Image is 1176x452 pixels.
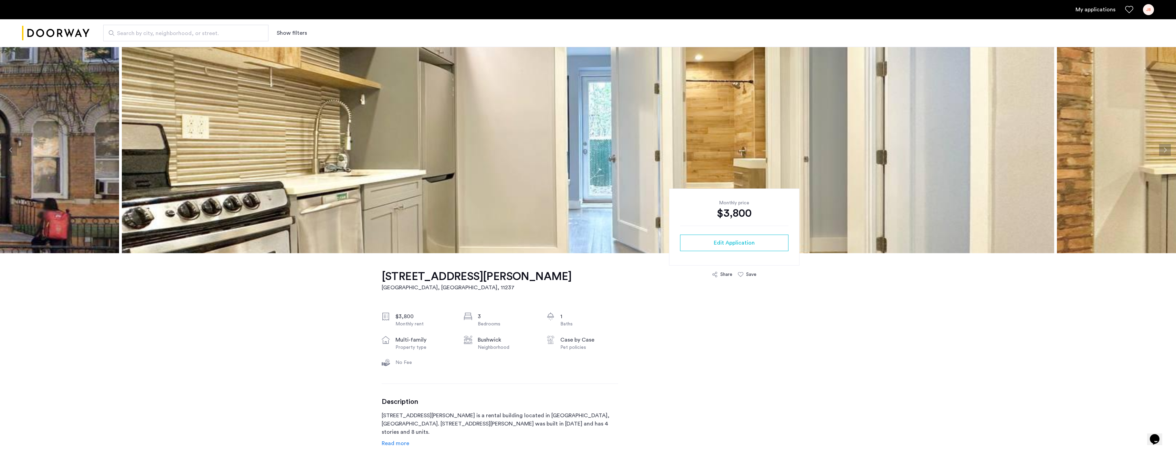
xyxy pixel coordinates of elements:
span: Search by city, neighborhood, or street. [117,29,249,37]
div: Save [746,271,756,278]
a: Cazamio logo [22,20,89,46]
div: Baths [560,321,618,327]
a: Favorites [1125,6,1133,14]
h1: [STREET_ADDRESS][PERSON_NAME] [382,270,572,283]
button: button [680,235,788,251]
div: Pet policies [560,344,618,351]
img: apartment [122,47,1054,253]
h3: Description [382,398,618,406]
a: [STREET_ADDRESS][PERSON_NAME][GEOGRAPHIC_DATA], [GEOGRAPHIC_DATA], 11237 [382,270,572,292]
div: Share [720,271,732,278]
div: Monthly price [680,200,788,206]
div: Bushwick [478,336,536,344]
span: Read more [382,441,409,446]
h2: [GEOGRAPHIC_DATA], [GEOGRAPHIC_DATA] , 11237 [382,283,572,292]
div: $3,800 [680,206,788,220]
input: Apartment Search [103,25,268,41]
button: Previous apartment [5,144,17,156]
div: multi-family [395,336,453,344]
div: Neighborhood [478,344,536,351]
div: Case by Case [560,336,618,344]
div: Property type [395,344,453,351]
div: Bedrooms [478,321,536,327]
p: [STREET_ADDRESS][PERSON_NAME] is a rental building located in [GEOGRAPHIC_DATA], [GEOGRAPHIC_DATA... [382,411,618,436]
a: Read info [382,439,409,448]
div: JB [1143,4,1154,15]
div: 3 [478,312,536,321]
button: Next apartment [1159,144,1171,156]
iframe: chat widget [1147,424,1169,445]
span: Edit Application [714,239,755,247]
div: $3,800 [395,312,453,321]
a: My application [1076,6,1115,14]
button: Show or hide filters [277,29,307,37]
div: 1 [560,312,618,321]
img: logo [22,20,89,46]
div: No Fee [395,359,453,366]
div: Monthly rent [395,321,453,327]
